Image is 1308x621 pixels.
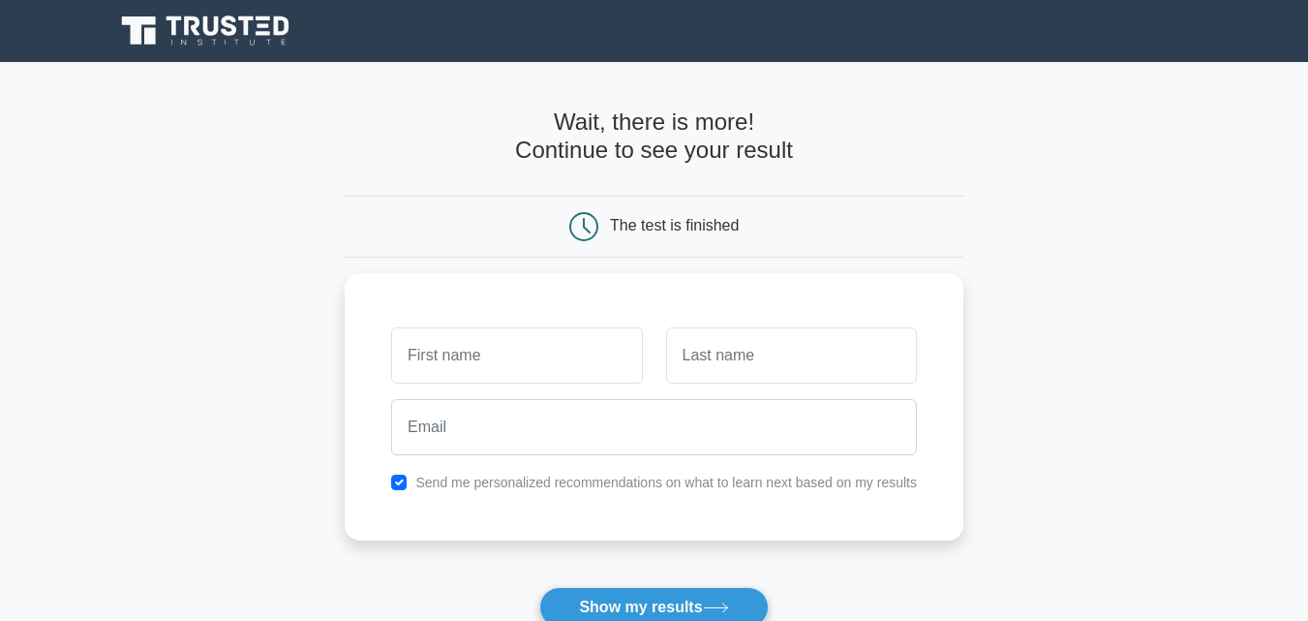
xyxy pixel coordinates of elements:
input: First name [391,327,642,384]
div: The test is finished [610,217,739,233]
h4: Wait, there is more! Continue to see your result [345,109,963,165]
label: Send me personalized recommendations on what to learn next based on my results [415,475,917,490]
input: Last name [666,327,917,384]
input: Email [391,399,917,455]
